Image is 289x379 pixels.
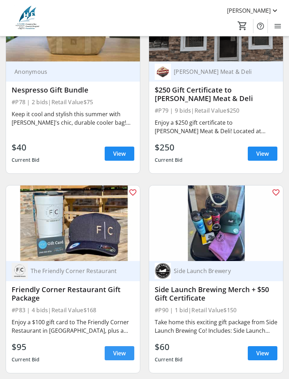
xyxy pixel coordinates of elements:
div: Enjoy a $250 gift certificate to [PERSON_NAME] Meat & Deli! Located at [STREET_ADDRESS]. [155,118,277,135]
img: Friendly Corner Restaurant Gift Package [6,185,140,261]
img: Side Launch Brewing Merch + $50 Gift Certificate [149,185,283,261]
div: #P90 | 1 bid | Retail Value $150 [155,305,277,315]
div: #P78 | 2 bids | Retail Value $75 [12,97,134,107]
a: View [248,147,277,161]
div: Current Bid [12,353,40,366]
img: Georgian Bay General Hospital Foundation's Logo [4,5,51,31]
button: Help [253,19,268,33]
div: [PERSON_NAME] Meat & Deli [171,68,269,75]
span: View [256,349,269,357]
div: Current Bid [12,154,40,166]
span: View [113,349,126,357]
div: $95 [12,340,40,353]
div: Current Bid [155,353,183,366]
div: Enjoy a $100 gift card to The Friendly Corner Restaurant in [GEOGRAPHIC_DATA], plus a Friendly Co... [12,318,134,335]
button: Menu [271,19,285,33]
div: $250 [155,141,183,154]
div: The Friendly Corner Restaurant [28,267,126,274]
div: Friendly Corner Restaurant Gift Package [12,285,134,302]
mat-icon: favorite_outline [129,188,137,197]
div: $60 [155,340,183,353]
div: Keep it cool and stylish this summer with [PERSON_NAME]'s chic, durable cooler bag! Wherever you ... [12,110,134,127]
a: View [105,346,134,360]
a: View [248,346,277,360]
span: View [256,149,269,158]
div: Side Launch Brewing Merch + $50 Gift Certificate [155,285,277,302]
div: Nespresso Gift Bundle [12,86,134,94]
a: View [105,147,134,161]
div: Side Launch Brewery [171,267,269,274]
button: [PERSON_NAME] [221,5,285,16]
span: [PERSON_NAME] [227,6,271,15]
img: Rawson's Meat & Deli [155,64,171,80]
span: View [113,149,126,158]
button: Cart [236,19,249,32]
div: #P79 | 9 bids | Retail Value $250 [155,106,277,116]
img: Side Launch Brewery [155,263,171,279]
div: $250 Gift Certificate to [PERSON_NAME] Meat & Deli [155,86,277,103]
div: $40 [12,141,40,154]
div: Current Bid [155,154,183,166]
mat-icon: favorite_outline [272,188,280,197]
div: #P83 | 4 bids | Retail Value $168 [12,305,134,315]
img: The Friendly Corner Restaurant [12,263,28,279]
div: Anonymous [12,68,126,75]
div: Take home this exciting gift package from Side Launch Brewing Co! Includes: Side Launch Hat, T-Sh... [155,318,277,335]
